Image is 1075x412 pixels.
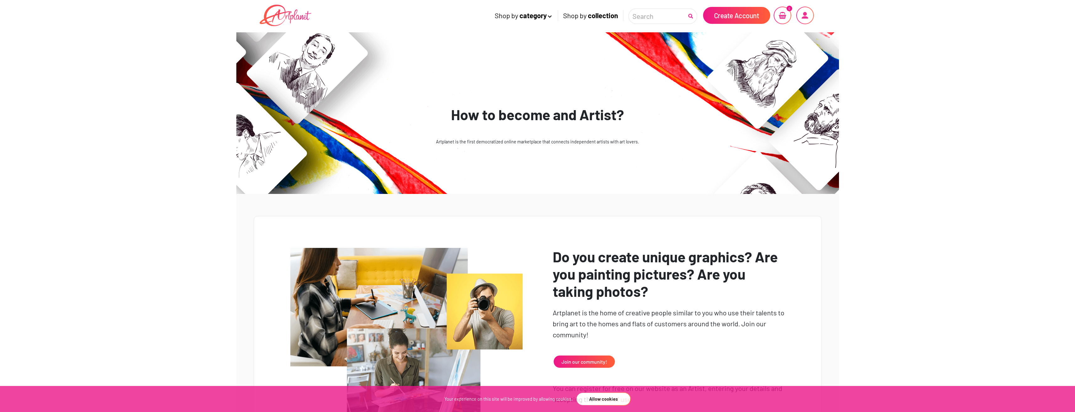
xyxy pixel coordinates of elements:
[576,392,631,406] button: Allow cookies
[436,106,639,123] div: How to become and Artist?
[787,6,792,11] span: 0
[562,359,607,365] span: Join our community!
[558,10,623,21] span: Shop by
[774,7,791,24] img: cartnew.png
[554,356,615,368] a: Join our community!
[553,248,785,300] div: Do you create unique graphics? Are you painting pictures? Are you taking photos?
[703,7,770,24] a: Create Account
[519,11,553,19] a: category
[588,11,618,19] a: collection
[796,7,814,24] img: profile.png
[444,396,572,402] span: Your experience on this site will be improved by allowing cookies.
[553,307,785,340] div: Artplanet is the home of creative people similar to you who use their talents to bring art to the...
[259,4,312,27] img: Artplanet logo
[553,383,785,405] div: You can register for free on our website as an Artist, entering your details and accepting the
[490,10,558,21] span: Shop by
[436,139,639,144] span: Artplanet is the first democratized online marketplace that connects independent artists with art...
[628,8,685,24] input: Search
[714,11,759,19] span: Create Account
